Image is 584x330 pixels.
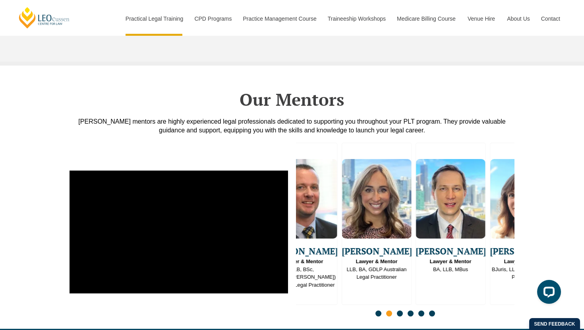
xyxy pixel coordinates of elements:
div: 7 / 16 [490,143,560,305]
span: Go to slide 5 [418,311,424,316]
span: LLB, BSc, GDipArts([PERSON_NAME]) Australian Legal Practitioner [268,258,337,289]
a: Practical Legal Training [120,2,189,36]
span: Go to slide 6 [429,311,435,316]
strong: Lawyer & Mentor [504,258,546,264]
a: [PERSON_NAME] Centre for Law [18,6,71,29]
strong: Lawyer & Mentor [356,258,397,264]
span: BA, LLB, MBus [416,258,485,273]
img: Lauren Kollosche [490,159,560,239]
a: Venue Hire [462,2,501,36]
strong: Lawyer & Mentor [430,258,472,264]
a: Contact [535,2,566,36]
img: Bradley Wright Lawyer & Mentor [416,159,485,239]
span: BJuris, LLB, Australian Legal Practitioner [490,258,560,281]
a: About Us [501,2,535,36]
div: Slides [296,143,514,321]
a: Medicare Billing Course [391,2,462,36]
img: Tiffany Long Lawyer & Mentor [342,159,411,239]
a: Practice Management Course [237,2,322,36]
span: Go to slide 3 [397,311,403,316]
div: [PERSON_NAME] mentors are highly experienced legal professionals dedicated to supporting you thro... [66,117,518,135]
span: LLB, BA, GDLP Australian Legal Practitioner [342,258,411,281]
div: 4 / 16 [267,143,338,305]
span: Go to slide 4 [408,311,414,316]
h2: Our Mentors [66,89,518,109]
div: 6 / 16 [416,143,486,305]
span: Go to slide 2 [386,311,392,316]
img: Derek Schrapel [268,159,337,239]
span: Go to slide 1 [375,311,381,316]
div: 5 / 16 [341,143,412,305]
span: [PERSON_NAME] [342,245,411,258]
iframe: LiveChat chat widget [531,277,564,310]
span: [PERSON_NAME] [416,245,485,258]
a: Traineeship Workshops [322,2,391,36]
span: [PERSON_NAME] [268,245,337,258]
strong: Lawyer & Mentor [282,258,323,264]
a: CPD Programs [188,2,237,36]
span: [PERSON_NAME] [490,245,560,258]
